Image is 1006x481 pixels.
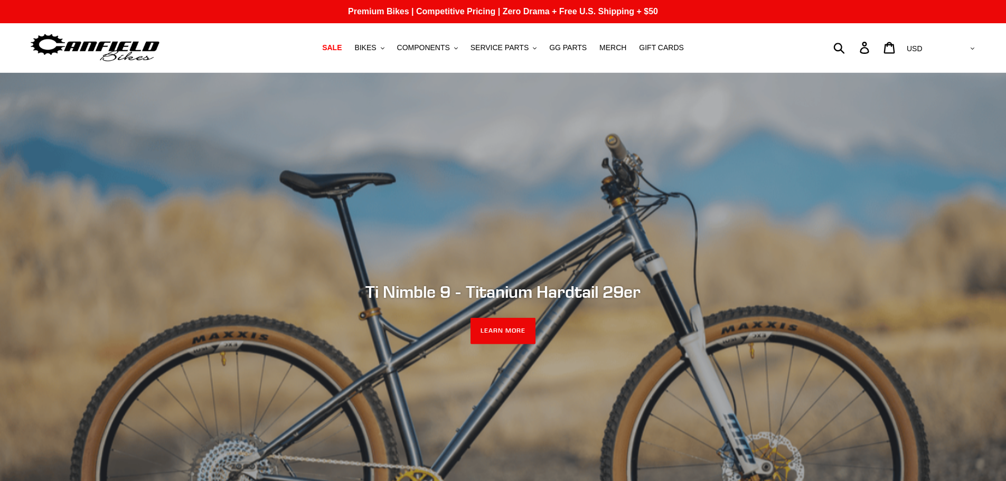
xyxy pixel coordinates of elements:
span: GIFT CARDS [639,43,684,52]
button: BIKES [349,41,389,55]
span: GG PARTS [549,43,587,52]
a: SALE [317,41,347,55]
span: SALE [322,43,342,52]
button: COMPONENTS [392,41,463,55]
button: SERVICE PARTS [465,41,542,55]
a: GIFT CARDS [634,41,689,55]
a: GG PARTS [544,41,592,55]
h2: Ti Nimble 9 - Titanium Hardtail 29er [215,282,791,302]
span: MERCH [599,43,626,52]
a: MERCH [594,41,632,55]
a: LEARN MORE [471,318,535,344]
span: COMPONENTS [397,43,450,52]
input: Search [839,36,866,59]
img: Canfield Bikes [29,31,161,64]
span: BIKES [354,43,376,52]
span: SERVICE PARTS [471,43,529,52]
